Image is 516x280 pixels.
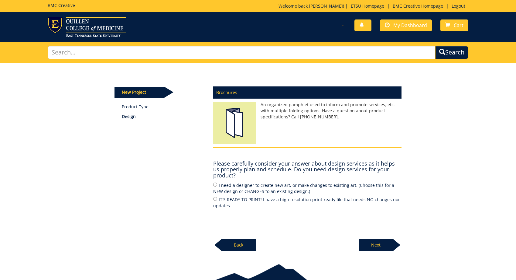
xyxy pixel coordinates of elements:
a: [PERSON_NAME] [309,3,343,9]
a: Product Type [122,104,204,110]
p: New Project [114,87,164,98]
button: Search [435,46,468,59]
h4: Please carefully consider your answer about design services as it helps us properly plan and sche... [213,161,402,179]
a: Cart [440,19,468,31]
h5: BMC Creative [48,3,75,8]
a: Logout [449,3,468,9]
p: An organized pamphlet used to inform and promote services, etc. with multiple folding options. Ha... [213,102,402,120]
a: BMC Creative Homepage [390,3,446,9]
label: I need a designer to create new art, or make changes to existing art. (Choose this for a NEW desi... [213,182,402,194]
p: Welcome back, ! | | | [279,3,468,9]
input: IT'S READY TO PRINT! I have a high resolution print-ready file that needs NO changes nor updates. [213,197,217,201]
img: ETSU logo [48,17,126,37]
input: I need a designer to create new art, or make changes to existing art. (Choose this for a NEW desi... [213,183,217,187]
span: My Dashboard [393,22,427,29]
span: Cart [454,22,463,29]
p: Design [122,114,204,120]
p: Brochures [213,86,402,99]
p: Back [222,239,256,251]
input: Search... [48,46,436,59]
a: ETSU Homepage [348,3,387,9]
a: My Dashboard [380,19,432,31]
p: Next [359,239,393,251]
label: IT'S READY TO PRINT! I have a high resolution print-ready file that needs NO changes nor updates. [213,196,402,209]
